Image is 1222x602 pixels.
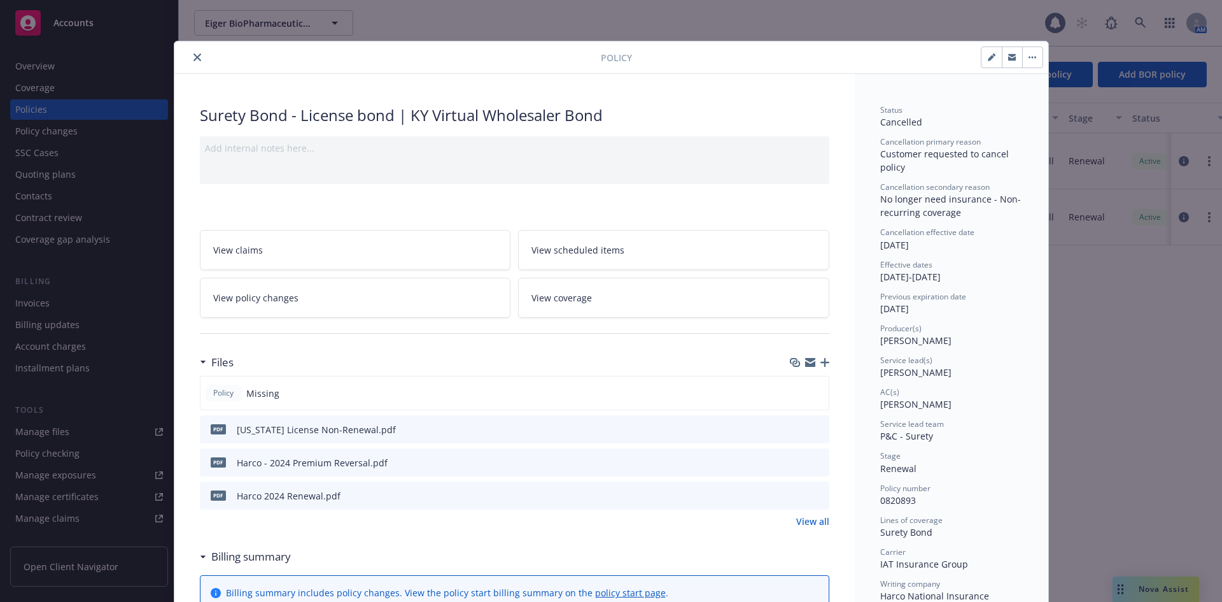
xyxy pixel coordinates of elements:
[880,259,932,270] span: Effective dates
[880,483,931,494] span: Policy number
[880,558,968,570] span: IAT Insurance Group
[518,230,829,270] a: View scheduled items
[792,489,803,503] button: download file
[813,456,824,469] button: preview file
[237,423,396,436] div: [US_STATE] License Non-Renewal.pdf
[200,354,234,371] div: Files
[880,515,943,526] span: Lines of coverage
[880,227,974,238] span: Cancellation effective date
[880,547,906,557] span: Carrier
[880,148,1011,173] span: Customer requested to cancel policy
[880,398,952,410] span: [PERSON_NAME]
[211,424,226,434] span: pdf
[211,491,226,500] span: pdf
[880,323,922,334] span: Producer(s)
[200,230,511,270] a: View claims
[880,526,1023,539] div: Surety Bond
[601,51,632,64] span: Policy
[880,334,952,347] span: [PERSON_NAME]
[200,278,511,318] a: View policy changes
[531,291,592,305] span: View coverage
[880,303,909,315] span: [DATE]
[518,278,829,318] a: View coverage
[595,587,666,599] a: policy start page
[880,182,990,192] span: Cancellation secondary reason
[880,578,940,589] span: Writing company
[796,515,829,528] a: View all
[792,423,803,436] button: download file
[213,243,263,257] span: View claims
[211,548,291,565] h3: Billing summary
[880,193,1021,219] span: No longer need insurance - Non-recurring coverage
[213,291,298,305] span: View policy changes
[237,456,388,469] div: Harco - 2024 Premium Reversal.pdf
[880,462,916,475] span: Renewal
[200,548,291,565] div: Billing summary
[792,456,803,469] button: download file
[880,450,901,461] span: Stage
[880,355,932,366] span: Service lead(s)
[880,430,933,442] span: P&C - Surety
[880,104,902,115] span: Status
[226,586,668,599] div: Billing summary includes policy changes. View the policy start billing summary on the .
[211,387,236,399] span: Policy
[237,489,341,503] div: Harco 2024 Renewal.pdf
[880,239,909,251] span: [DATE]
[880,494,916,506] span: 0820893
[880,291,966,302] span: Previous expiration date
[246,387,279,400] span: Missing
[211,354,234,371] h3: Files
[813,489,824,503] button: preview file
[880,387,899,398] span: AC(s)
[200,104,829,126] div: Surety Bond - License bond | KY Virtual Wholesaler Bond
[880,136,981,147] span: Cancellation primary reason
[205,141,824,155] div: Add internal notes here...
[880,366,952,378] span: [PERSON_NAME]
[211,457,226,467] span: pdf
[531,243,624,257] span: View scheduled items
[880,259,1023,283] div: [DATE] - [DATE]
[880,116,922,128] span: Cancelled
[880,419,944,429] span: Service lead team
[813,423,824,436] button: preview file
[190,50,205,65] button: close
